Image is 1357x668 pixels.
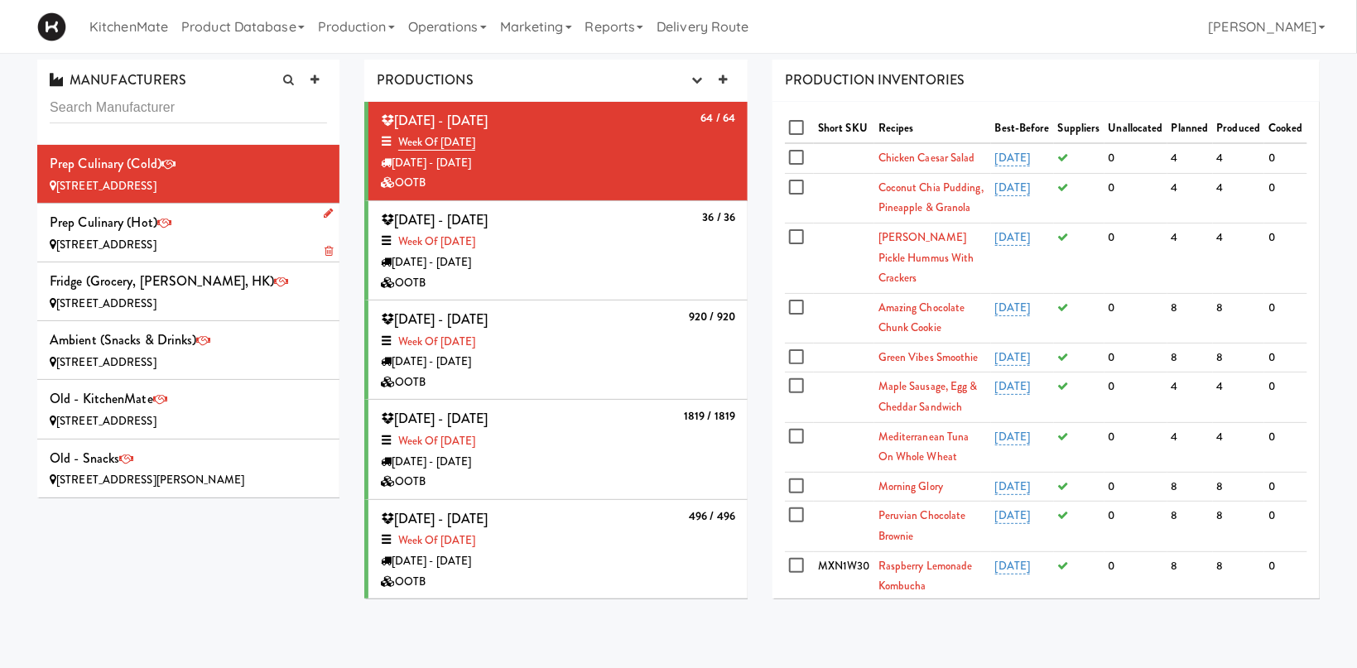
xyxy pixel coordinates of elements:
[1104,293,1167,343] td: 0
[1264,502,1307,551] td: 0
[1104,343,1167,372] td: 0
[398,433,475,449] a: Week of [DATE]
[1264,223,1307,293] td: 0
[1264,472,1307,502] td: 0
[381,509,488,528] span: [DATE] - [DATE]
[364,500,748,599] li: 496 / 496 [DATE] - [DATE]Week of [DATE][DATE] - [DATE]OOTB
[381,372,735,393] div: OOTB
[37,145,339,204] li: Prep Culinary (Cold)[STREET_ADDRESS]
[364,300,748,400] li: 920 / 920 [DATE] - [DATE]Week of [DATE][DATE] - [DATE]OOTB
[398,134,475,151] a: Week of [DATE]
[995,229,1031,246] a: [DATE]
[398,233,475,249] a: Week of [DATE]
[381,352,735,372] div: [DATE] - [DATE]
[785,70,965,89] span: PRODUCTION INVENTORIES
[785,293,1307,343] tr: Amazing Chocolate Chunk Cookie[DATE]0880
[37,12,66,41] img: Micromart
[56,178,156,194] span: [STREET_ADDRESS]
[381,153,735,174] div: [DATE] - [DATE]
[37,440,339,497] li: Old - Snacks[STREET_ADDRESS][PERSON_NAME]
[1167,114,1213,144] th: Planned
[381,472,735,493] div: OOTB
[995,378,1031,395] a: [DATE]
[381,173,735,194] div: OOTB
[1167,223,1213,293] td: 4
[684,408,735,424] b: 1819 / 1819
[1264,114,1307,144] th: Cooked
[381,210,488,229] span: [DATE] - [DATE]
[1213,422,1265,472] td: 4
[1104,143,1167,173] td: 0
[878,429,970,465] a: Mediterranean Tuna On Whole Wheat
[398,334,475,349] a: Week of [DATE]
[1213,551,1265,601] td: 8
[785,173,1307,223] tr: Coconut Chia Pudding, Pineapple & Granola[DATE]0440
[381,452,735,473] div: [DATE] - [DATE]
[50,330,197,349] span: Ambient (Snacks & Drinks)
[1167,173,1213,223] td: 4
[56,354,156,370] span: [STREET_ADDRESS]
[1213,114,1265,144] th: Produced
[995,300,1031,316] a: [DATE]
[878,378,978,415] a: Maple Sausage, Egg & Cheddar Sandwich
[878,180,984,216] a: Coconut Chia Pudding, Pineapple & Granola
[1213,502,1265,551] td: 8
[878,478,943,494] a: Morning Glory
[1104,422,1167,472] td: 0
[1104,114,1167,144] th: Unallocated
[1054,114,1104,144] th: Suppliers
[37,380,339,439] li: Old - KitchenMate[STREET_ADDRESS]
[381,409,488,428] span: [DATE] - [DATE]
[785,143,1307,173] tr: Chicken Caesar Salad[DATE]0440
[381,252,735,273] div: [DATE] - [DATE]
[56,472,244,488] span: [STREET_ADDRESS][PERSON_NAME]
[1213,343,1265,372] td: 8
[878,229,974,286] a: [PERSON_NAME] Pickle Hummus With Crackers
[874,114,991,144] th: Recipes
[37,204,339,262] li: Prep Culinary (Hot)[STREET_ADDRESS]
[364,201,748,300] li: 36 / 36 [DATE] - [DATE]Week of [DATE][DATE] - [DATE]OOTB
[1264,372,1307,422] td: 0
[991,114,1054,144] th: Best-Before
[878,300,965,336] a: Amazing Chocolate Chunk Cookie
[56,296,156,311] span: [STREET_ADDRESS]
[381,310,488,329] span: [DATE] - [DATE]
[50,272,275,291] span: Fridge (Grocery, [PERSON_NAME], HK)
[878,150,975,166] a: Chicken Caesar Salad
[50,213,157,232] span: Prep Culinary (Hot)
[878,507,966,544] a: Peruvian Chocolate Brownie
[377,70,474,89] span: PRODUCTIONS
[995,349,1031,366] a: [DATE]
[1264,293,1307,343] td: 0
[56,413,156,429] span: [STREET_ADDRESS]
[1104,223,1167,293] td: 0
[785,551,1307,601] tr: MXN1W30Raspberry Lemonade Kombucha[DATE]0880
[1104,551,1167,601] td: 0
[1167,143,1213,173] td: 4
[1213,173,1265,223] td: 4
[364,400,748,499] li: 1819 / 1819 [DATE] - [DATE]Week of [DATE][DATE] - [DATE]OOTB
[1104,372,1167,422] td: 0
[1264,143,1307,173] td: 0
[689,309,735,324] b: 920 / 920
[1213,143,1265,173] td: 4
[995,478,1031,495] a: [DATE]
[1167,551,1213,601] td: 8
[1167,343,1213,372] td: 8
[1213,293,1265,343] td: 8
[995,429,1031,445] a: [DATE]
[50,70,186,89] span: MANUFACTURERS
[1213,372,1265,422] td: 4
[381,551,735,572] div: [DATE] - [DATE]
[381,111,488,130] span: [DATE] - [DATE]
[702,209,735,225] b: 36 / 36
[1264,343,1307,372] td: 0
[381,572,735,593] div: OOTB
[785,372,1307,422] tr: Maple Sausage, Egg & Cheddar Sandwich[DATE]0440
[50,449,119,468] span: Old - Snacks
[995,150,1031,166] a: [DATE]
[1167,502,1213,551] td: 8
[1167,422,1213,472] td: 4
[700,110,735,126] b: 64 / 64
[37,321,339,380] li: Ambient (Snacks & Drinks)[STREET_ADDRESS]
